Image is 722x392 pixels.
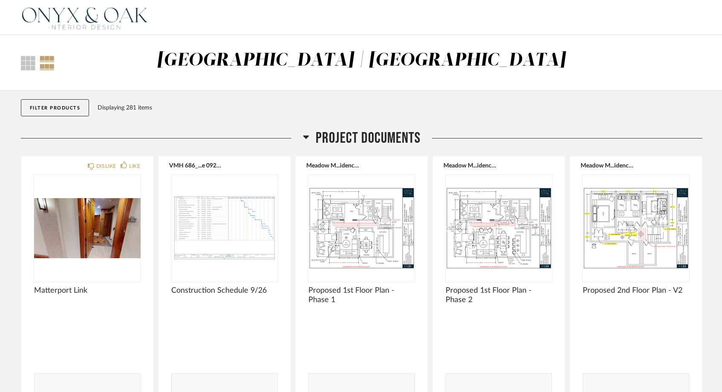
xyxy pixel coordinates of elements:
[171,175,278,281] img: undefined
[306,162,360,169] button: Meadow M...idence 1.pdf
[96,162,116,170] div: DISLIKE
[308,175,415,281] img: undefined
[34,175,141,281] img: undefined
[446,175,552,281] img: undefined
[446,286,552,305] span: Proposed 1st Floor Plan - Phase 2
[34,286,141,295] span: Matterport Link
[316,129,420,147] span: Project Documents
[169,162,222,169] button: VMH 686_...e 092625.pdf
[583,175,689,281] img: undefined
[171,286,278,295] span: Construction Schedule 9/26
[308,286,415,305] span: Proposed 1st Floor Plan - Phase 1
[581,162,634,169] button: Meadow M...idence 5.pdf
[21,0,149,35] img: 08ecf60b-2490-4d88-a620-7ab89e40e421.png
[157,52,566,69] div: [GEOGRAPHIC_DATA] | [GEOGRAPHIC_DATA]
[443,162,497,169] button: Meadow M...idence 2.pdf
[129,162,140,170] div: LIKE
[98,103,698,112] div: Displaying 281 items
[21,99,89,116] button: Filter Products
[583,286,689,295] span: Proposed 2nd Floor Plan - V2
